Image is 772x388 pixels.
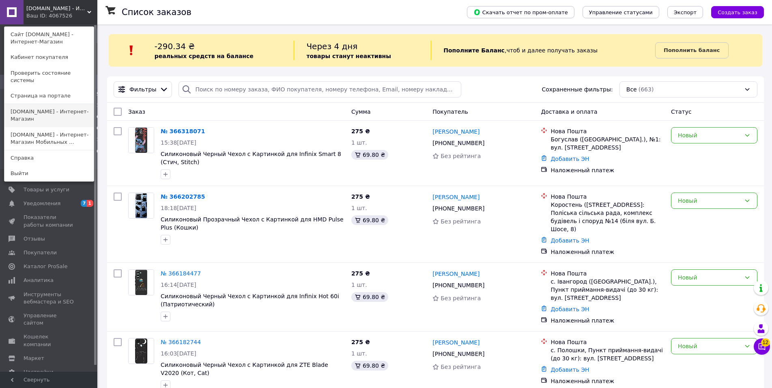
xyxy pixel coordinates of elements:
[161,270,201,277] a: № 366184477
[128,338,154,364] a: Фото товару
[551,366,589,373] a: Добавить ЭН
[432,108,468,115] span: Покупатель
[351,361,388,371] div: 69.80 ₴
[551,135,664,152] div: Богуслав ([GEOGRAPHIC_DATA].), №1: вул. [STREET_ADDRESS]
[129,193,154,218] img: Фото товару
[551,166,664,174] div: Наложенный платеж
[4,104,94,127] a: [DOMAIN_NAME] - Интернет-Магазин
[351,282,367,288] span: 1 шт.
[432,128,480,136] a: [PERSON_NAME]
[24,263,67,270] span: Каталог ProSale
[551,277,664,302] div: с. Івангород ([GEOGRAPHIC_DATA].), Пункт приймання-видачі (до 30 кг): вул. [STREET_ADDRESS]
[24,214,75,228] span: Показатели работы компании
[4,27,94,50] a: Сайт [DOMAIN_NAME] - Интернет-Магазин
[129,85,156,93] span: Фильтры
[125,44,138,56] img: :exclamation:
[129,338,154,364] img: Фото товару
[128,269,154,295] a: Фото товару
[306,53,391,59] b: товары станут неактивны
[97,137,99,144] span: 1
[467,6,574,18] button: Скачать отчет по пром-оплате
[24,235,45,243] span: Отзывы
[24,355,44,362] span: Маркет
[351,128,370,134] span: 275 ₴
[351,150,388,160] div: 69.80 ₴
[161,339,201,345] a: № 366182744
[128,127,154,153] a: Фото товару
[351,350,367,357] span: 1 шт.
[26,12,60,20] div: Ваш ID: 4067526
[351,193,370,200] span: 275 ₴
[678,131,741,140] div: Новый
[431,203,486,214] div: [PHONE_NUMBER]
[761,338,770,347] span: 12
[161,282,196,288] span: 16:14[DATE]
[24,312,75,327] span: Управление сайтом
[551,316,664,325] div: Наложенный платеж
[711,6,764,18] button: Создать заказ
[551,201,664,233] div: Коростень ([STREET_ADDRESS]: Поліська сільська рада, комплекс будівель і споруд №14 (біля вул. Б....
[161,139,196,146] span: 15:38[DATE]
[81,200,87,207] span: 7
[161,151,341,165] a: Силиконовый Черный Чехол с Картинкой для Infinix Smart 8 (Стич, Stitch)
[541,108,597,115] span: Доставка и оплата
[178,81,461,98] input: Поиск по номеру заказа, ФИО покупателя, номеру телефона, Email, номеру накладной
[97,91,99,98] span: 5
[432,338,480,347] a: [PERSON_NAME]
[24,249,57,256] span: Покупатели
[583,6,659,18] button: Управление статусами
[128,193,154,219] a: Фото товару
[589,9,653,15] span: Управление статусами
[551,346,664,362] div: с. Полошки, Пункт приймання-видачі (до 30 кг): вул. [STREET_ADDRESS]
[626,85,637,93] span: Все
[161,293,339,308] a: Силиконовый Черный Чехол с Картинкой для Infinix Hot 60i (Патриотический)
[161,193,205,200] a: № 366202785
[551,127,664,135] div: Нова Пошта
[161,350,196,357] span: 16:03[DATE]
[678,342,741,351] div: Новый
[129,128,154,153] img: Фото товару
[161,362,328,376] a: Силиконовый Черный Чехол с Картинкой для ZTE Blade V2020 (Кот, Cat)
[551,248,664,256] div: Наложенный платеж
[26,5,87,12] span: Craft.Case - Интернет-Магазин
[551,193,664,201] div: Нова Пошта
[703,9,764,15] a: Создать заказ
[432,270,480,278] a: [PERSON_NAME]
[161,216,344,231] a: Силиконовый Прозрачный Чехол с Картинкой для HMD Pulse Plus (Кошки)
[351,292,388,302] div: 69.80 ₴
[24,200,60,207] span: Уведомления
[551,269,664,277] div: Нова Пошта
[24,291,75,306] span: Инструменты вебмастера и SEO
[24,277,54,284] span: Аналитика
[87,200,93,207] span: 1
[122,7,191,17] h1: Список заказов
[128,108,145,115] span: Заказ
[351,205,367,211] span: 1 шт.
[432,193,480,201] a: [PERSON_NAME]
[351,108,371,115] span: Сумма
[551,338,664,346] div: Нова Пошта
[664,47,720,53] b: Пополнить баланс
[94,102,99,110] span: 11
[431,41,655,60] div: , чтоб и далее получать заказы
[155,53,254,59] b: реальных средств на балансе
[551,156,589,162] a: Добавить ЭН
[4,50,94,65] a: Кабинет покупателя
[639,86,654,93] span: (663)
[97,148,99,163] span: 0
[161,128,205,134] a: № 366318071
[671,108,692,115] span: Статус
[4,150,94,166] a: Справка
[4,166,94,181] a: Выйти
[441,153,481,159] span: Без рейтинга
[24,186,69,193] span: Товары и услуги
[431,280,486,291] div: [PHONE_NUMBER]
[674,9,697,15] span: Экспорт
[351,339,370,345] span: 275 ₴
[473,9,568,16] span: Скачать отчет по пром-оплате
[129,270,154,295] img: Фото товару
